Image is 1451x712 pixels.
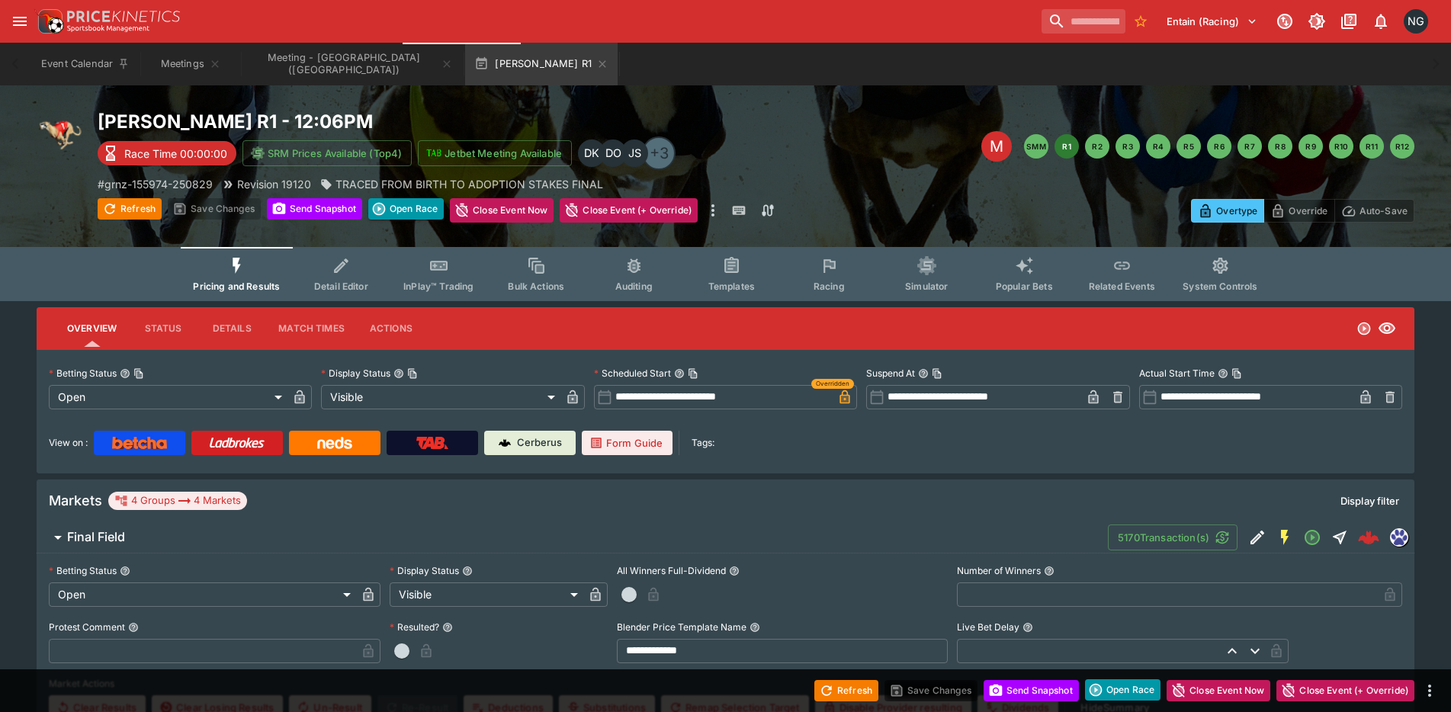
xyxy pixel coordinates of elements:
button: Display Status [462,566,473,576]
div: Visible [321,385,560,409]
button: Betting Status [120,566,130,576]
button: Overview [55,310,129,347]
svg: Open [1303,528,1321,547]
svg: Open [1356,321,1372,336]
button: SRM Prices Available (Top4) [242,140,412,166]
button: Actual Start TimeCopy To Clipboard [1218,368,1228,379]
span: Auditing [615,281,653,292]
button: Actions [357,310,425,347]
button: Betting StatusCopy To Clipboard [120,368,130,379]
button: R7 [1238,134,1262,159]
p: Copy To Clipboard [98,176,213,192]
div: 4 Groups 4 Markets [114,492,241,510]
label: Tags: [692,431,714,455]
button: Copy To Clipboard [407,368,418,379]
img: PriceKinetics Logo [34,6,64,37]
span: Related Events [1089,281,1155,292]
button: Live Bet Delay [1022,622,1033,633]
div: Open [49,385,287,409]
button: Final Field [37,522,1108,553]
img: Sportsbook Management [67,25,149,32]
img: Ladbrokes [209,437,265,449]
p: Scheduled Start [594,367,671,380]
button: Auto-Save [1334,199,1414,223]
h2: Copy To Clipboard [98,110,756,133]
div: John Seaton [621,140,648,167]
button: Straight [1326,524,1353,551]
h6: Final Field [67,529,125,545]
div: grnz [1390,528,1408,547]
img: greyhound_racing.png [37,110,85,159]
img: TabNZ [416,437,448,449]
span: Bulk Actions [508,281,564,292]
button: R5 [1177,134,1201,159]
div: Daniel Olerenshaw [599,140,627,167]
button: Scheduled StartCopy To Clipboard [674,368,685,379]
button: SMM [1024,134,1048,159]
a: Form Guide [582,431,673,455]
button: Copy To Clipboard [1231,368,1242,379]
button: R3 [1116,134,1140,159]
span: Pricing and Results [193,281,280,292]
button: Toggle light/dark mode [1303,8,1331,35]
span: Overridden [816,379,849,389]
img: jetbet-logo.svg [426,146,441,161]
button: R8 [1268,134,1292,159]
div: Dabin Kim [578,140,605,167]
p: Revision 19120 [237,176,311,192]
div: Visible [390,582,583,607]
button: Send Snapshot [267,198,362,220]
svg: Visible [1378,319,1396,338]
p: Suspend At [866,367,915,380]
p: Actual Start Time [1139,367,1215,380]
button: Status [129,310,197,347]
button: Edit Detail [1244,524,1271,551]
button: Close Event (+ Override) [560,198,698,223]
p: Auto-Save [1360,203,1408,219]
p: Blender Price Template Name [617,621,746,633]
img: grnz [1391,529,1408,546]
input: search [1042,9,1125,34]
button: [PERSON_NAME] R1 [465,43,618,85]
button: 5170Transaction(s) [1108,524,1238,550]
p: Display Status [321,367,390,380]
span: InPlay™ Trading [403,281,474,292]
button: Refresh [814,680,878,701]
a: Cerberus [484,431,576,455]
button: Send Snapshot [984,680,1079,701]
span: Detail Editor [314,281,368,292]
button: Match Times [266,310,357,347]
button: more [704,198,722,223]
img: PriceKinetics [67,11,180,22]
button: R1 [1055,134,1079,159]
p: TRACED FROM BIRTH TO ADOPTION STAKES FINAL [335,176,603,192]
span: Templates [708,281,755,292]
button: Copy To Clipboard [133,368,144,379]
button: No Bookmarks [1128,9,1153,34]
p: Override [1289,203,1327,219]
span: Simulator [905,281,948,292]
span: System Controls [1183,281,1257,292]
button: Event Calendar [32,43,139,85]
p: Resulted? [390,621,439,633]
button: Connected to PK [1271,8,1299,35]
img: Betcha [112,437,167,449]
button: Documentation [1335,8,1363,35]
img: Neds [317,437,352,449]
div: split button [368,198,444,220]
div: Edit Meeting [981,131,1012,162]
button: Refresh [98,198,162,220]
p: Cerberus [517,435,562,451]
div: Event type filters [181,247,1270,301]
button: Nick Goss [1399,5,1433,38]
div: 01e7ec33-9756-4b39-b9d7-beed1afd6547 [1358,527,1379,548]
div: Open [49,582,356,607]
button: Meeting - Addington (NZ) [242,43,462,85]
button: All Winners Full-Dividend [729,566,740,576]
button: Jetbet Meeting Available [418,140,572,166]
button: Number of Winners [1044,566,1055,576]
p: Betting Status [49,564,117,577]
button: R9 [1299,134,1323,159]
h5: Markets [49,492,102,509]
span: Racing [814,281,845,292]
